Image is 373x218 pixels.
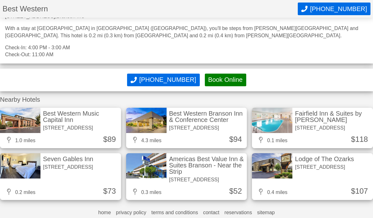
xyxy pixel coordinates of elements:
[139,76,196,83] span: [PHONE_NUMBER]
[126,108,247,148] a: Best Western Branson Inn & Conference CenterBest Western Branson Inn & Conference Center[STREET_A...
[5,44,368,51] p: Check-In: 4:00 PM - 3:00 AM
[203,210,219,215] a: contact
[103,136,116,143] div: $89
[205,74,246,86] button: Book Online
[43,125,119,130] div: [STREET_ADDRESS]
[295,125,370,130] div: [STREET_ADDRESS]
[351,187,368,195] div: $107
[131,137,162,143] div: 4.3 miles
[57,14,85,19] a: Branson MO
[295,156,354,162] div: Lodge of The Ozarks
[351,136,368,143] div: $118
[169,177,245,182] div: [STREET_ADDRESS]
[43,165,93,170] div: [STREET_ADDRESS]
[252,108,292,133] img: Fairfield Inn & Suites by Marriott Branson
[295,165,354,170] div: [STREET_ADDRESS]
[131,189,162,195] div: 0.3 miles
[229,136,242,143] div: $94
[252,153,373,200] a: Lodge of The OzarksLodge of The Ozarks[STREET_ADDRESS]0.4 miles$107
[224,210,252,215] a: reservations
[169,110,245,123] div: Best Western Branson Inn & Conference Center
[103,187,116,195] div: $73
[310,5,367,13] span: [PHONE_NUMBER]
[5,51,368,58] p: Check-Out: 11:00 AM
[5,189,35,195] div: 0.2 miles
[98,210,111,215] a: home
[43,110,119,123] div: Best Western Music Capital Inn
[127,74,200,86] button: Call
[126,153,167,179] img: Americas Best Value Inn & Suites Branson - Near the Strip
[257,137,287,143] div: 0.1 miles
[229,187,242,195] div: $52
[151,210,198,215] a: terms and conditions
[116,210,146,215] a: privacy policy
[5,137,35,143] div: 1.0 miles
[126,153,247,200] a: Americas Best Value Inn & Suites Branson - Near the StripAmericas Best Value Inn & Suites Branson...
[43,156,93,162] div: Seven Gables Inn
[169,156,245,175] div: Americas Best Value Inn & Suites Branson - Near the Strip
[252,108,373,148] a: Fairfield Inn & Suites by Marriott BransonFairfield Inn & Suites by [PERSON_NAME][STREET_ADDRESS]...
[298,3,370,15] button: Call
[169,125,245,130] div: [STREET_ADDRESS]
[126,108,167,133] img: Best Western Branson Inn & Conference Center
[257,210,275,215] a: sitemap
[295,110,370,123] div: Fairfield Inn & Suites by [PERSON_NAME]
[5,25,368,39] div: With a stay at [GEOGRAPHIC_DATA] in [GEOGRAPHIC_DATA] ([GEOGRAPHIC_DATA]), you'll be steps from [...
[3,5,298,13] h1: Best Western
[257,189,287,195] div: 0.4 miles
[252,153,292,179] img: Lodge of The Ozarks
